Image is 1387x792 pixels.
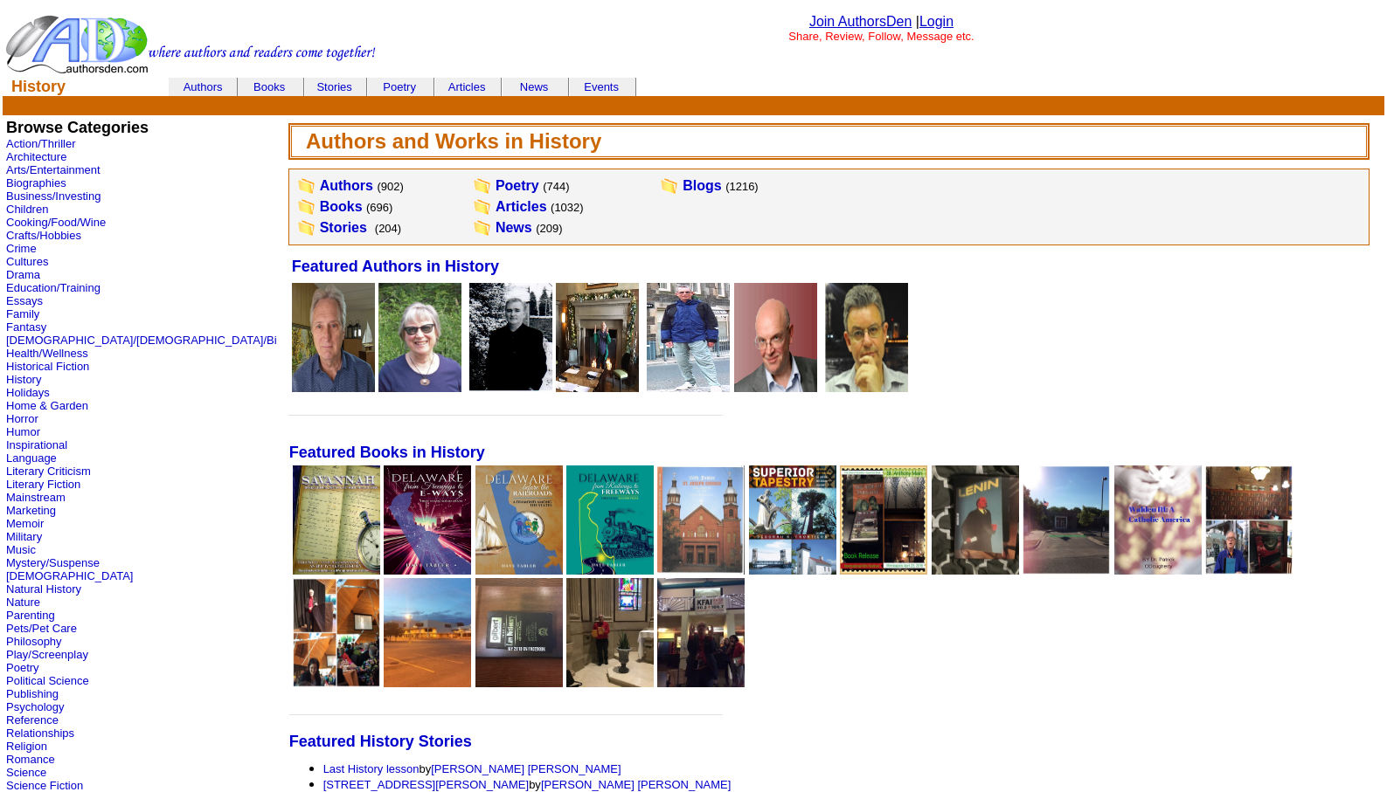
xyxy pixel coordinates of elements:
img: header_logo2.gif [5,14,376,75]
a: News [496,220,532,235]
img: cleardot.gif [170,86,171,87]
a: Frank Ryan [469,380,552,395]
a: Books [320,199,363,214]
a: Architecture [6,150,66,163]
a: Literary Fiction [6,478,80,491]
a: Articles [496,199,547,214]
a: Action/Thriller [6,137,75,150]
a: The Stockholm Syndrome Project--A Subordinated Epistemlogy. [293,675,380,690]
a: Historical Fiction [6,360,89,373]
a: Sam Vaknin [825,380,908,395]
img: WorksFolder.gif [473,219,492,237]
a: [PERSON_NAME] [PERSON_NAME] [431,762,621,775]
a: James Connolly and the Reconquest of Ireland [566,675,654,690]
img: WorksFolder.gif [297,198,316,216]
a: Dr. Patrick ODougherty [556,380,639,395]
a: Memoir [6,517,44,530]
b: History [11,78,66,95]
a: Literary Criticism [6,465,91,478]
a: Music [6,543,36,556]
font: (696) [366,201,392,214]
img: cleardot.gif [304,86,305,87]
a: Cooking/Food/Wine [6,216,106,229]
img: 76542.jpeg [566,578,654,687]
a: Featured History Stories [289,734,472,749]
img: WorksFolder.gif [660,177,679,195]
a: Biographies [6,176,66,189]
img: cleardot.gif [568,86,569,87]
img: 78768.jpg [749,465,836,575]
img: 69511.jpeg [840,465,927,575]
img: 68261.jpg [657,578,745,687]
img: 23276.gif [734,283,817,392]
a: Crime [6,242,37,255]
a: Patrick’s Pastbook A New Abolitionist are-Founding of American History [932,562,1019,577]
font: (209) [536,222,562,235]
img: 76059.jpeg [475,578,563,687]
a: Marketing [6,504,56,517]
img: 60101.jpg [1114,465,1202,575]
a: Family [6,307,39,320]
a: Science [6,766,46,779]
img: 80111.jpg [384,465,471,575]
a: Last History lesson [323,762,420,775]
font: Featured Books in History [289,444,485,461]
img: WorksFolder.gif [473,177,492,195]
img: cleardot.gif [502,86,503,87]
a: Stories [320,220,367,235]
img: 161.jpg [825,283,908,392]
a: This Side of Paradise Hyperlink/Hypertext [840,562,927,577]
a: Login [919,14,954,29]
a: Stories [316,80,351,93]
a: Authors [184,80,223,93]
img: cleardot.gif [237,86,238,87]
a: Business/Investing [6,189,101,203]
a: Featured Authors in History [292,259,499,274]
a: Authors [320,178,373,193]
a: Fantasy [6,320,46,334]
img: cleardot.gif [433,86,434,87]
img: cleardot.gif [170,86,170,87]
a: Poetry [6,661,39,674]
font: (902) [377,180,403,193]
a: Political Science [6,674,89,687]
img: 222440.jpg [292,283,375,392]
a: Natural History [6,582,81,596]
a: [DEMOGRAPHIC_DATA] [6,569,133,582]
a: Holidays [6,386,50,399]
a: Cultures [6,255,48,268]
a: An Existential and Numerical Approach to American History [657,675,745,690]
a: Home & Garden [6,399,88,412]
a: Publishing [6,687,59,700]
img: 79745.jpg [566,465,654,575]
a: Walden III: A Catholic America [1114,562,1202,577]
a: Crafts/Hobbies [6,229,81,242]
img: cleardot.gif [366,86,367,87]
a: Dave Tabler [292,380,375,395]
a: Children [6,203,48,216]
b: Authors and Works in History [306,129,601,153]
img: 66626.jpg [384,578,471,687]
a: Language [6,451,57,465]
font: by [323,762,621,775]
a: [PERSON_NAME] [PERSON_NAME] [541,778,731,791]
a: Military [6,530,42,543]
a: Patrick's Unfinished: A Intellectual History [1205,562,1293,577]
img: WorksFolder.gif [473,198,492,216]
a: Alan Cook [647,380,730,395]
font: (1216) [725,180,759,193]
font: | [916,14,954,29]
a: False Flag: General Joe Hooker Lives, Judge Janet Posten on the Bench [384,675,471,690]
a: Education/Training [6,281,101,294]
a: Superior Tapestry: Weaving the Threads of Upper Michigan History [749,562,836,577]
a: Books [253,80,285,93]
font: (744) [543,180,569,193]
font: Share, Review, Follow, Message etc. [788,30,974,43]
img: 80407.jpg [293,465,380,575]
font: Featured Authors in History [292,258,499,275]
a: Deborah Frontiera [378,380,461,395]
font: Featured History Stories [289,733,472,750]
a: Minnesota Anschluss/ Shiloh #3431 Dead Murdered from 2001-2010 [1023,562,1110,577]
a: Health/Wellness [6,347,88,360]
